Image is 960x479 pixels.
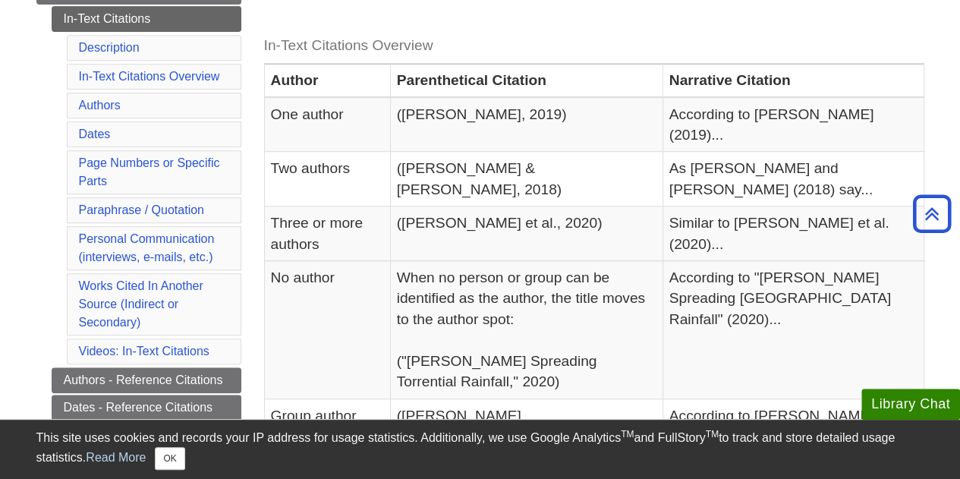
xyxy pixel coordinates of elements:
[79,70,220,83] a: In-Text Citations Overview
[36,429,924,470] div: This site uses cookies and records your IP address for usage statistics. Additionally, we use Goo...
[79,128,111,140] a: Dates
[663,261,924,399] td: According to "[PERSON_NAME] Spreading [GEOGRAPHIC_DATA] Rainfall" (2020)...
[663,97,924,152] td: According to [PERSON_NAME] (2019)...
[52,367,241,393] a: Authors - Reference Citations
[264,64,390,97] th: Author
[264,152,390,206] td: Two authors
[663,64,924,97] th: Narrative Citation
[264,97,390,152] td: One author
[706,429,719,440] sup: TM
[390,399,663,453] td: ([PERSON_NAME][GEOGRAPHIC_DATA], n.d.)
[52,6,241,32] a: In-Text Citations
[264,261,390,399] td: No author
[390,261,663,399] td: When no person or group can be identified as the author, the title moves to the author spot: ("[P...
[79,279,203,329] a: Works Cited In Another Source (Indirect or Secondary)
[264,29,924,63] caption: In-Text Citations Overview
[155,447,184,470] button: Close
[264,399,390,453] td: Group author
[390,97,663,152] td: ([PERSON_NAME], 2019)
[621,429,634,440] sup: TM
[79,156,220,188] a: Page Numbers or Specific Parts
[390,152,663,206] td: ([PERSON_NAME] & [PERSON_NAME], 2018)
[79,345,209,358] a: Videos: In-Text Citations
[663,206,924,261] td: Similar to [PERSON_NAME] et al. (2020)...
[79,232,215,263] a: Personal Communication(interviews, e-mails, etc.)
[390,206,663,261] td: ([PERSON_NAME] et al., 2020)
[908,203,956,224] a: Back to Top
[663,399,924,453] td: According to [PERSON_NAME][GEOGRAPHIC_DATA] (n.d.)...
[79,99,121,112] a: Authors
[264,206,390,261] td: Three or more authors
[663,152,924,206] td: As [PERSON_NAME] and [PERSON_NAME] (2018) say...
[79,203,204,216] a: Paraphrase / Quotation
[390,64,663,97] th: Parenthetical Citation
[52,395,241,421] a: Dates - Reference Citations
[86,451,146,464] a: Read More
[79,41,140,54] a: Description
[861,389,960,420] button: Library Chat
